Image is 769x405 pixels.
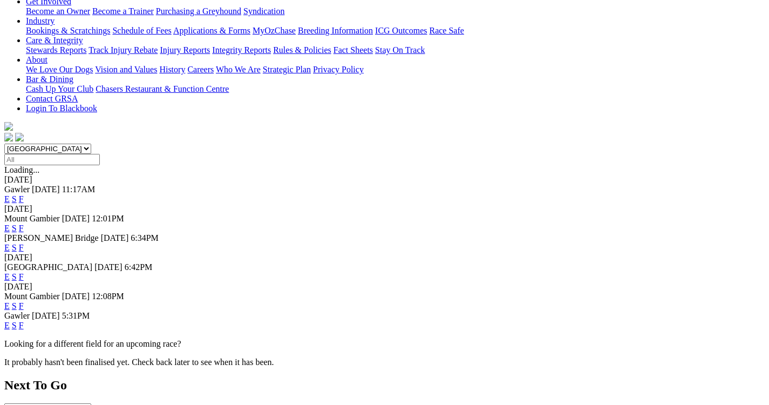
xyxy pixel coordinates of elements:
a: Care & Integrity [26,36,83,45]
div: Bar & Dining [26,84,765,94]
a: Track Injury Rebate [89,45,158,55]
a: Become an Owner [26,6,90,16]
a: Race Safe [429,26,464,35]
a: Fact Sheets [334,45,373,55]
a: Bookings & Scratchings [26,26,110,35]
img: facebook.svg [4,133,13,141]
a: We Love Our Dogs [26,65,93,74]
span: 11:17AM [62,185,96,194]
a: S [12,321,17,330]
span: Gawler [4,185,30,194]
a: About [26,55,47,64]
span: 12:01PM [92,214,124,223]
a: ICG Outcomes [375,26,427,35]
a: History [159,65,185,74]
a: F [19,224,24,233]
a: Strategic Plan [263,65,311,74]
a: S [12,224,17,233]
input: Select date [4,154,100,165]
span: Gawler [4,311,30,320]
span: 5:31PM [62,311,90,320]
a: Schedule of Fees [112,26,171,35]
a: Breeding Information [298,26,373,35]
a: Stewards Reports [26,45,86,55]
span: [DATE] [94,262,123,272]
span: Mount Gambier [4,292,60,301]
span: 6:42PM [125,262,153,272]
a: S [12,194,17,204]
a: Chasers Restaurant & Function Centre [96,84,229,93]
a: Syndication [243,6,284,16]
a: E [4,194,10,204]
div: Industry [26,26,765,36]
span: Mount Gambier [4,214,60,223]
span: [DATE] [62,214,90,223]
div: Get Involved [26,6,765,16]
span: [DATE] [101,233,129,242]
a: Bar & Dining [26,75,73,84]
a: Who We Are [216,65,261,74]
a: S [12,301,17,310]
div: [DATE] [4,253,765,262]
a: E [4,301,10,310]
img: twitter.svg [15,133,24,141]
span: [DATE] [32,185,60,194]
a: Injury Reports [160,45,210,55]
a: Privacy Policy [313,65,364,74]
a: Login To Blackbook [26,104,97,113]
span: [PERSON_NAME] Bridge [4,233,99,242]
a: F [19,243,24,252]
a: Rules & Policies [273,45,331,55]
div: Care & Integrity [26,45,765,55]
a: Careers [187,65,214,74]
p: Looking for a different field for an upcoming race? [4,339,765,349]
a: Stay On Track [375,45,425,55]
a: Vision and Values [95,65,157,74]
a: Industry [26,16,55,25]
a: F [19,272,24,281]
a: Purchasing a Greyhound [156,6,241,16]
span: Loading... [4,165,39,174]
div: [DATE] [4,204,765,214]
a: Contact GRSA [26,94,78,103]
a: Applications & Forms [173,26,250,35]
a: S [12,272,17,281]
partial: It probably hasn't been finalised yet. Check back later to see when it has been. [4,357,274,367]
div: About [26,65,765,75]
a: E [4,272,10,281]
a: F [19,321,24,330]
span: [DATE] [62,292,90,301]
div: [DATE] [4,282,765,292]
a: E [4,243,10,252]
span: 12:08PM [92,292,124,301]
div: [DATE] [4,175,765,185]
h2: Next To Go [4,378,765,393]
a: F [19,194,24,204]
img: logo-grsa-white.png [4,122,13,131]
a: S [12,243,17,252]
span: [DATE] [32,311,60,320]
a: Integrity Reports [212,45,271,55]
a: MyOzChase [253,26,296,35]
a: Cash Up Your Club [26,84,93,93]
a: E [4,224,10,233]
a: F [19,301,24,310]
a: Become a Trainer [92,6,154,16]
span: [GEOGRAPHIC_DATA] [4,262,92,272]
a: E [4,321,10,330]
span: 6:34PM [131,233,159,242]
